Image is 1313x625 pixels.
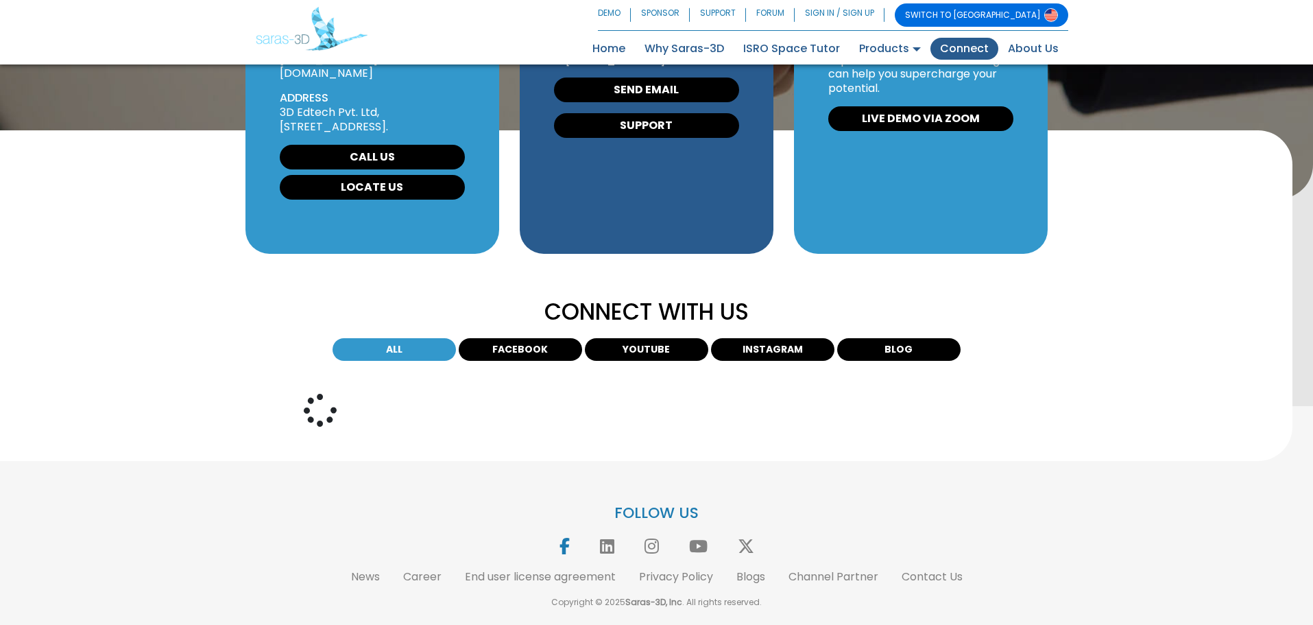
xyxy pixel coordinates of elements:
p: Book a demo and we'd love to explore how Genius 3D Learning can help you supercharge your potential. [828,39,1013,96]
a: SWITCH TO [GEOGRAPHIC_DATA] [895,3,1068,27]
a: News [351,569,380,585]
a: LIVE DEMO VIA ZOOM [828,106,1013,131]
button: FACEBOOK [459,338,582,361]
a: SUPPORT [554,113,739,138]
button: ALL [333,338,456,361]
a: ISRO Space Tutor [734,38,850,60]
a: Contact Us [902,569,963,585]
a: Connect [930,38,998,60]
a: Channel Partner [788,569,878,585]
a: FORUM [746,3,795,27]
a: SPONSOR [631,3,690,27]
p: CONNECT WITH US [314,298,979,327]
b: Saras-3D, Inc [625,596,682,608]
a: Blogs [736,569,765,585]
p: FOLLOW US [256,504,1058,523]
p: Copyright © 2025 . All rights reserved. [256,596,1058,609]
a: CALL US [280,145,465,169]
a: Home [583,38,635,60]
a: DEMO [598,3,631,27]
a: End user license agreement [465,569,616,585]
button: BLOG [837,338,961,361]
button: YOUTUBE [585,338,708,361]
a: Why Saras-3D [635,38,734,60]
a: About Us [998,38,1068,60]
img: Switch to USA [1044,8,1058,22]
a: SUPPORT [690,3,746,27]
a: LOCATE US [280,175,465,200]
a: SIGN IN / SIGN UP [795,3,884,27]
p: 3D Edtech Pvt. Ltd, [STREET_ADDRESS]. [280,106,465,134]
a: SEND EMAIL [554,78,739,102]
a: Career [403,569,442,585]
p: ADDRESS [280,91,465,106]
img: Saras 3D [256,7,368,51]
a: Products [850,38,930,60]
a: Privacy Policy [639,569,713,585]
a: [EMAIL_ADDRESS][DOMAIN_NAME] [280,51,378,82]
button: INSTAGRAM [711,338,834,361]
p: Choose the support you need. Email, view resources, or call us at [554,25,739,67]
